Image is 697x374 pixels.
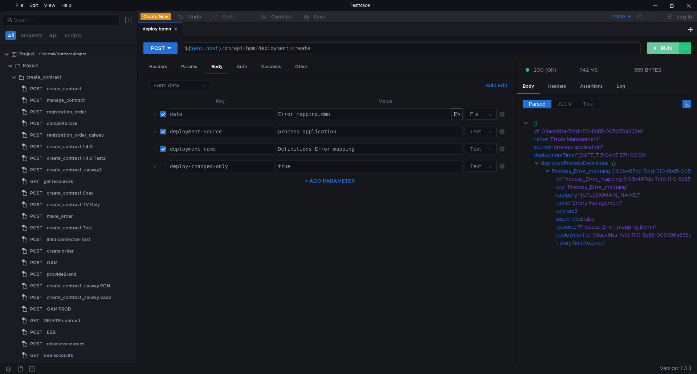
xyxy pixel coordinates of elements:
[574,80,608,93] div: Assertions
[30,165,42,175] span: POST
[30,257,42,268] span: POST
[47,107,86,117] div: registration_order
[555,215,582,223] div: suspended
[30,362,39,373] span: GET
[555,191,577,199] div: category
[30,292,42,303] span: POST
[47,165,102,175] div: create_contract_caiway2
[634,67,661,73] div: 559 BYTES
[44,362,65,373] div: ESB Copy
[47,223,92,233] div: create_contract Test
[30,315,39,326] span: GET
[47,199,100,210] div: create_contract TV Only
[30,141,42,152] span: POST
[289,60,313,74] div: Other
[30,199,42,210] span: POST
[30,304,42,315] span: POST
[47,304,71,315] div: OAM PROD
[47,257,57,268] div: OAM
[30,83,42,94] span: POST
[534,135,547,143] div: name
[612,13,625,20] div: PROD
[555,199,569,207] div: name
[143,60,173,74] div: Headers
[140,13,171,20] button: Create New
[231,60,253,74] div: Auth
[30,118,42,129] span: POST
[207,11,241,22] button: Redo
[555,207,573,215] div: version
[47,95,85,106] div: manage_contract
[30,223,42,233] span: POST
[534,143,550,151] div: source
[30,130,42,141] span: POST
[47,234,90,245] div: imta-connector Test
[555,239,600,247] div: historyTimeToLive
[5,31,16,40] button: All
[47,188,94,199] div: create_contract Coax
[47,246,74,257] div: create order
[30,107,42,117] span: POST
[30,153,42,164] span: POST
[557,101,571,107] span: JSON
[542,80,572,93] div: Headers
[30,188,42,199] span: POST
[541,159,608,167] div: deployedProcessDefinitions
[30,246,42,257] span: POST
[47,118,77,129] div: complete task
[223,12,236,21] div: Redo
[47,269,76,280] div: provideBrand
[555,183,564,191] div: key
[44,176,73,187] div: get resources
[175,60,203,74] div: Params
[30,327,42,338] span: POST
[47,211,73,222] div: make_order
[255,60,287,74] div: Variables
[171,11,207,22] button: Undo
[18,31,45,40] button: Requests
[62,31,84,40] button: Scripts
[534,66,556,74] span: 200 (OK)
[677,12,692,21] div: Log In
[166,97,274,105] th: Key
[14,16,115,24] input: Search...
[47,31,60,40] button: Api
[582,11,632,22] button: PROD
[30,338,42,349] span: POST
[47,280,110,291] div: create_contract_caiway PON
[30,211,42,222] span: POST
[274,97,497,105] th: Value
[47,338,84,349] div: release resources
[580,67,598,73] div: 742 MS
[482,81,510,90] button: Bulk Edit
[19,49,35,59] div: Project
[555,175,560,183] div: id
[313,14,325,19] div: Save
[47,83,82,94] div: create_contract
[151,44,165,52] div: POST
[27,72,61,83] div: create_contract
[529,101,546,107] span: Parsed
[555,223,576,231] div: resource
[47,292,111,303] div: create_contract_caiway Coax
[30,95,42,106] span: POST
[534,151,575,159] div: deploymentTime
[30,234,42,245] span: POST
[30,280,42,291] span: POST
[47,141,93,152] div: create_contract 1.4.0
[143,42,178,54] button: POST
[47,130,104,141] div: registration_order_caiway
[39,49,86,59] div: C:\Install\TestMace\Project
[47,327,56,338] div: ESB
[517,80,540,94] div: Body
[555,231,589,239] div: deploymentId
[23,60,38,71] div: Maxbill
[534,127,538,135] div: id
[205,60,228,74] div: Body
[302,176,358,185] button: + ADD PARAMETER
[188,12,201,21] div: Undo
[583,101,594,107] span: Text
[143,25,178,33] div: deploy bpmn
[647,42,679,54] button: RUN
[30,269,42,280] span: POST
